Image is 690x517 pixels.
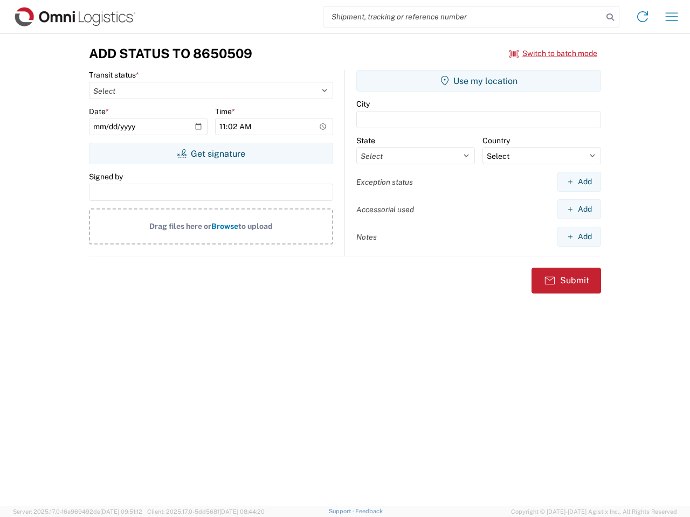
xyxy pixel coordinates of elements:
[532,268,601,294] button: Submit
[13,508,142,515] span: Server: 2025.17.0-16a969492de
[356,177,413,187] label: Exception status
[356,136,375,145] label: State
[557,172,601,192] button: Add
[329,508,356,514] a: Support
[509,45,597,62] button: Switch to batch mode
[89,172,123,181] label: Signed by
[557,227,601,247] button: Add
[238,222,273,230] span: to upload
[355,508,383,514] a: Feedback
[356,70,601,92] button: Use my location
[356,99,370,109] label: City
[100,508,142,515] span: [DATE] 09:51:12
[557,199,601,219] button: Add
[323,6,603,27] input: Shipment, tracking or reference number
[89,70,139,80] label: Transit status
[356,232,377,242] label: Notes
[482,136,510,145] label: Country
[147,508,265,515] span: Client: 2025.17.0-5dd568f
[89,46,252,61] h3: Add Status to 8650509
[89,143,333,164] button: Get signature
[219,508,265,515] span: [DATE] 08:44:20
[511,507,677,516] span: Copyright © [DATE]-[DATE] Agistix Inc., All Rights Reserved
[356,205,414,214] label: Accessorial used
[215,107,235,116] label: Time
[149,222,211,230] span: Drag files here or
[211,222,238,230] span: Browse
[89,107,109,116] label: Date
